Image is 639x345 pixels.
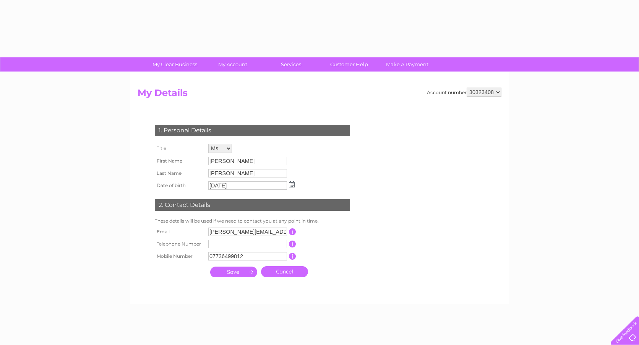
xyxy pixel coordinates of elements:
div: 1. Personal Details [155,125,350,136]
a: My Clear Business [143,57,206,72]
th: Title [153,142,206,155]
th: First Name [153,155,206,167]
th: Mobile Number [153,250,206,262]
input: Information [289,253,296,260]
div: Account number [427,88,501,97]
input: Submit [210,267,257,277]
a: Make A Payment [376,57,439,72]
img: ... [289,181,295,187]
a: Services [259,57,323,72]
a: Customer Help [318,57,381,72]
th: Telephone Number [153,238,206,250]
input: Information [289,241,296,247]
input: Information [289,228,296,235]
h2: My Details [138,88,501,102]
th: Email [153,226,206,238]
td: These details will be used if we need to contact you at any point in time. [153,216,352,226]
a: My Account [201,57,264,72]
div: 2. Contact Details [155,199,350,211]
th: Last Name [153,167,206,179]
a: Cancel [261,266,308,277]
th: Date of birth [153,179,206,192]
